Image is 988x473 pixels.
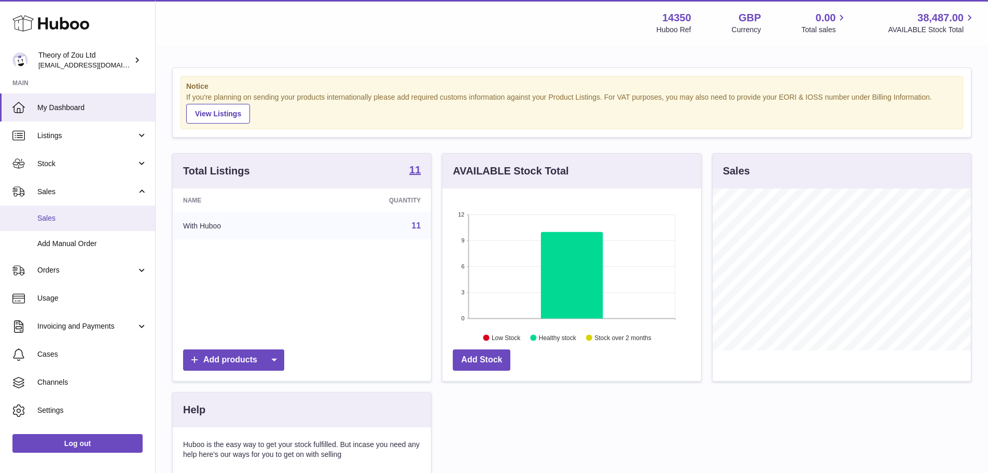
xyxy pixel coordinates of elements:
span: AVAILABLE Stock Total [888,25,976,35]
img: internalAdmin-14350@internal.huboo.com [12,52,28,68]
h3: Total Listings [183,164,250,178]
th: Quantity [309,188,431,212]
span: My Dashboard [37,103,147,113]
text: Stock over 2 months [595,334,651,341]
text: 6 [462,263,465,269]
span: Stock [37,159,136,169]
text: 0 [462,315,465,321]
a: Add products [183,349,284,371]
a: View Listings [186,104,250,124]
span: [EMAIL_ADDRESS][DOMAIN_NAME] [38,61,152,69]
span: Channels [37,377,147,387]
div: Currency [732,25,761,35]
strong: GBP [739,11,761,25]
a: 0.00 Total sales [801,11,847,35]
span: 38,487.00 [917,11,964,25]
div: Huboo Ref [657,25,691,35]
span: Sales [37,187,136,197]
a: 11 [409,165,421,177]
h3: Help [183,403,205,417]
text: Low Stock [492,334,521,341]
strong: Notice [186,82,957,91]
th: Name [173,188,309,212]
span: 0.00 [816,11,836,25]
td: With Huboo [173,212,309,239]
span: Cases [37,349,147,359]
a: Log out [12,434,143,453]
div: If you're planning on sending your products internationally please add required customs informati... [186,92,957,124]
text: 9 [462,237,465,244]
span: Listings [37,131,136,141]
a: 11 [412,221,421,230]
span: Sales [37,213,147,223]
h3: Sales [723,164,750,178]
a: Add Stock [453,349,510,371]
p: Huboo is the easy way to get your stock fulfilled. But incase you need any help here's our ways f... [183,440,421,460]
span: Settings [37,406,147,415]
span: Usage [37,293,147,303]
span: Add Manual Order [37,239,147,249]
div: Theory of Zou Ltd [38,50,132,70]
text: 3 [462,289,465,295]
span: Invoicing and Payments [37,321,136,331]
strong: 14350 [662,11,691,25]
h3: AVAILABLE Stock Total [453,164,568,178]
span: Total sales [801,25,847,35]
text: Healthy stock [539,334,577,341]
a: 38,487.00 AVAILABLE Stock Total [888,11,976,35]
span: Orders [37,265,136,275]
strong: 11 [409,165,421,175]
text: 12 [458,211,465,218]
